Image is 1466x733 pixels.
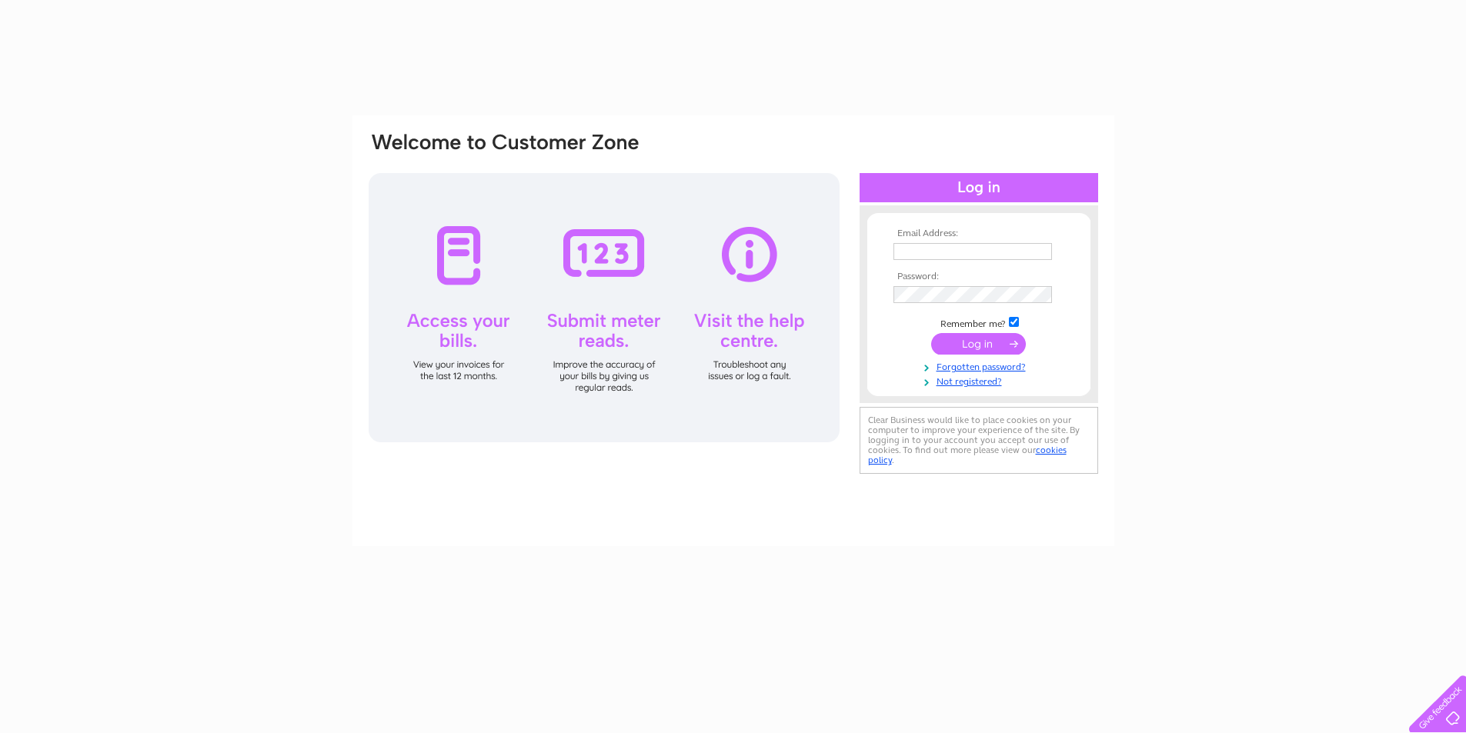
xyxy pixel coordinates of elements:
[868,445,1067,465] a: cookies policy
[893,373,1068,388] a: Not registered?
[893,358,1068,373] a: Forgotten password?
[890,228,1068,239] th: Email Address:
[860,407,1098,474] div: Clear Business would like to place cookies on your computer to improve your experience of the sit...
[931,333,1026,355] input: Submit
[890,272,1068,282] th: Password:
[890,315,1068,330] td: Remember me?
